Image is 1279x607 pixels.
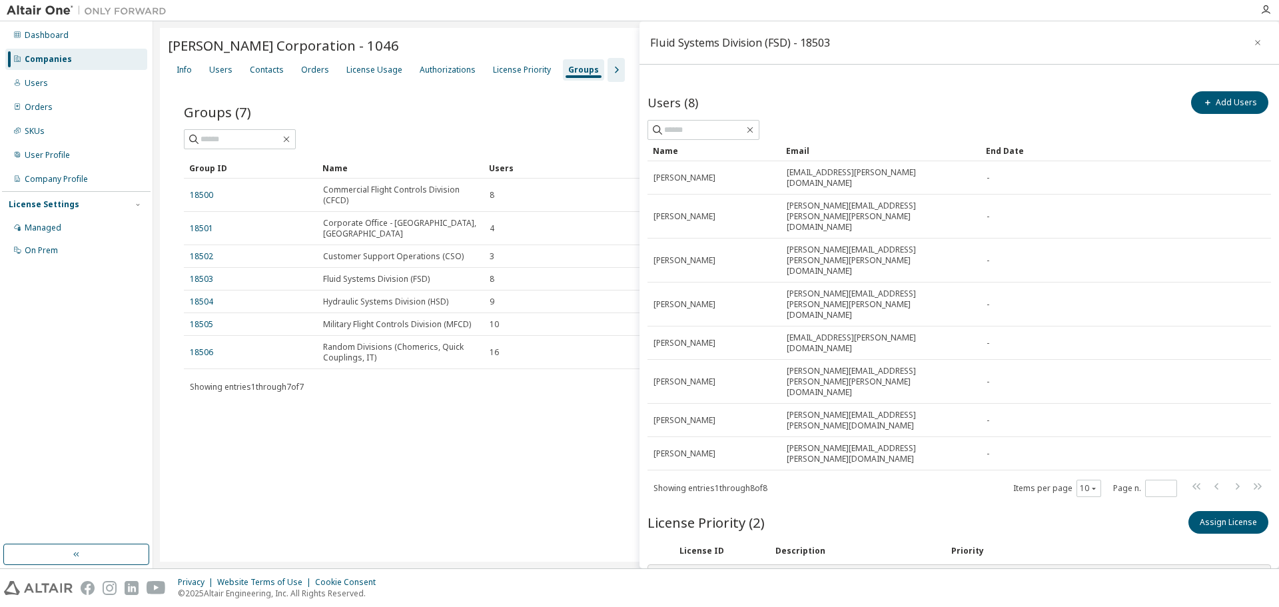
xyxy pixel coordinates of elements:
a: 18501 [190,223,213,234]
span: 8 [490,274,494,285]
div: Group ID [189,157,312,179]
img: linkedin.svg [125,581,139,595]
span: License Priority (2) [647,513,765,532]
div: Dashboard [25,30,69,41]
a: 18506 [190,347,213,358]
button: 10 [1080,483,1098,494]
div: Managed [25,223,61,233]
div: On Prem [25,245,58,256]
span: 9 [490,297,494,307]
span: [PERSON_NAME] [653,255,715,266]
span: - [987,173,989,183]
div: Companies [25,54,72,65]
span: 10 [490,319,499,330]
span: Hydraulic Systems Division (HSD) [323,297,448,307]
span: Users (8) [647,95,698,111]
div: Groups [568,65,599,75]
span: Page n. [1113,480,1177,497]
span: [PERSON_NAME] [653,173,715,183]
span: [PERSON_NAME][EMAIL_ADDRESS][PERSON_NAME][DOMAIN_NAME] [787,410,975,431]
div: License Usage [346,65,402,75]
div: License Settings [9,199,79,210]
span: Random Divisions (Chomerics, Quick Couplings, IT) [323,342,478,363]
img: instagram.svg [103,581,117,595]
span: 8 [490,190,494,201]
div: Email [786,140,975,161]
span: [PERSON_NAME] [653,415,715,426]
div: Priority [951,546,984,556]
div: Company Profile [25,174,88,185]
div: End Date [986,140,1234,161]
span: - [987,211,989,222]
div: Fluid Systems Division (FSD) - 18503 [650,37,830,48]
span: Corporate Office - [GEOGRAPHIC_DATA], [GEOGRAPHIC_DATA] [323,218,478,239]
span: Showing entries 1 through 8 of 8 [653,482,767,494]
span: - [987,376,989,387]
span: - [987,415,989,426]
div: Orders [25,102,53,113]
div: License Priority [493,65,551,75]
span: 16 [490,347,499,358]
img: Altair One [7,4,173,17]
span: [PERSON_NAME][EMAIL_ADDRESS][PERSON_NAME][PERSON_NAME][DOMAIN_NAME] [787,201,975,233]
div: Name [322,157,478,179]
div: Contacts [250,65,284,75]
a: 18505 [190,319,213,330]
span: [PERSON_NAME][EMAIL_ADDRESS][PERSON_NAME][PERSON_NAME][DOMAIN_NAME] [787,245,975,277]
span: [PERSON_NAME] [653,299,715,310]
div: License ID [679,546,759,556]
span: [PERSON_NAME] [653,376,715,387]
div: Users [25,78,48,89]
p: © 2025 Altair Engineering, Inc. All Rights Reserved. [178,588,384,599]
div: Users [489,157,1211,179]
span: [PERSON_NAME][EMAIL_ADDRESS][PERSON_NAME][PERSON_NAME][DOMAIN_NAME] [787,366,975,398]
span: 4 [490,223,494,234]
span: [EMAIL_ADDRESS][PERSON_NAME][DOMAIN_NAME] [787,167,975,189]
span: - [987,338,989,348]
div: Orders [301,65,329,75]
a: 18500 [190,190,213,201]
span: [PERSON_NAME][EMAIL_ADDRESS][PERSON_NAME][PERSON_NAME][DOMAIN_NAME] [787,289,975,320]
span: Military Flight Controls Division (MFCD) [323,319,471,330]
img: youtube.svg [147,581,166,595]
div: Cookie Consent [315,577,384,588]
span: 3 [490,251,494,262]
div: Users [209,65,232,75]
div: Privacy [178,577,217,588]
span: [PERSON_NAME] [653,211,715,222]
div: Description [775,546,935,556]
div: User Profile [25,150,70,161]
button: Add Users [1191,91,1268,114]
span: [PERSON_NAME][EMAIL_ADDRESS][PERSON_NAME][DOMAIN_NAME] [787,443,975,464]
span: Items per page [1013,480,1101,497]
span: Fluid Systems Division (FSD) [323,274,430,285]
span: - [987,448,989,459]
a: 18504 [190,297,213,307]
span: Showing entries 1 through 7 of 7 [190,381,304,392]
span: [PERSON_NAME] Corporation - 1046 [168,36,399,55]
img: facebook.svg [81,581,95,595]
a: 18503 [190,274,213,285]
div: Website Terms of Use [217,577,315,588]
span: Commercial Flight Controls Division (CFCD) [323,185,478,206]
span: [EMAIL_ADDRESS][PERSON_NAME][DOMAIN_NAME] [787,332,975,354]
span: Customer Support Operations (CSO) [323,251,464,262]
span: Groups (7) [184,103,251,121]
span: - [987,255,989,266]
div: Authorizations [420,65,476,75]
div: Name [653,140,775,161]
a: 18502 [190,251,213,262]
span: - [987,299,989,310]
span: [PERSON_NAME] [653,448,715,459]
div: Info [177,65,192,75]
img: altair_logo.svg [4,581,73,595]
div: SKUs [25,126,45,137]
span: [PERSON_NAME] [653,338,715,348]
button: Assign License [1188,511,1268,534]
